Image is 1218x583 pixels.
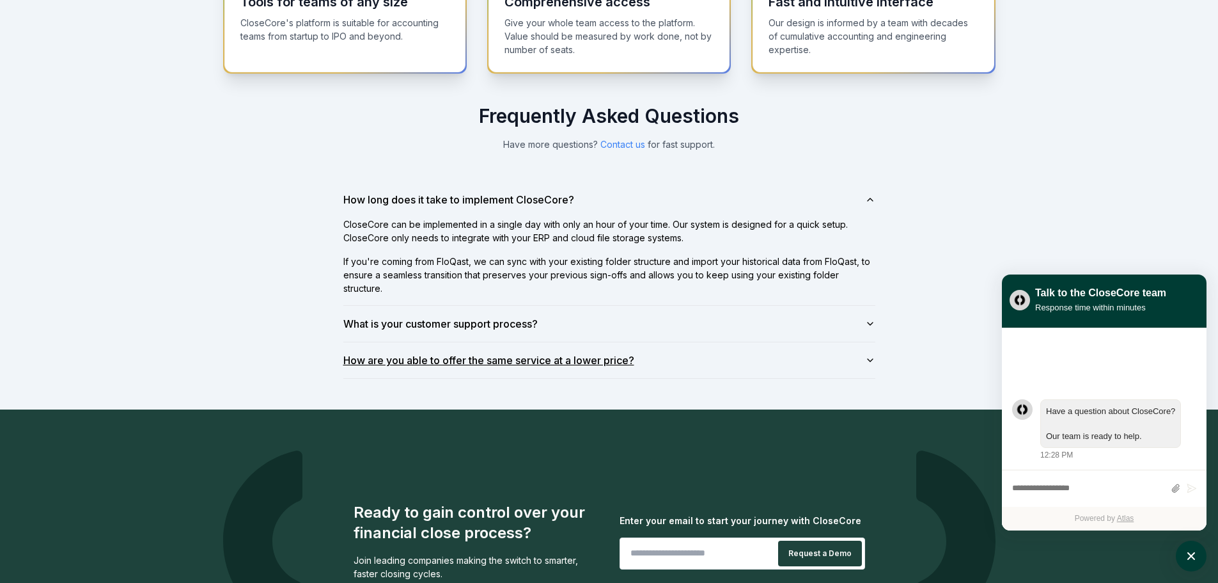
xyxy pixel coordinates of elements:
button: Request a Demo [778,541,862,566]
div: Ready to gain control over your financial close process? [354,502,599,543]
div: Response time within minutes [1035,301,1166,314]
p: If you're coming from FloQast, we can sync with your existing folder structure and import your hi... [343,255,875,295]
div: atlas-message-text [1046,405,1175,443]
div: Wednesday, September 24, 12:28 PM [1040,399,1196,461]
div: Powered by [1002,507,1206,531]
button: atlas-launcher [1176,541,1206,571]
div: Join leading companies making the switch to smarter, faster closing cycles. [354,554,599,580]
button: Attach files by clicking or dropping files here [1171,483,1180,494]
div: atlas-message [1012,399,1196,461]
h2: Frequently Asked Questions [343,104,875,127]
a: Atlas [1117,514,1134,523]
p: Have more questions? for fast support. [394,138,824,151]
div: atlas-message-author-avatar [1012,399,1033,420]
div: Talk to the CloseCore team [1035,285,1166,301]
img: yblje5SQxOoZuw2TcITt_icon.png [1010,290,1030,310]
div: atlas-composer [1012,477,1196,500]
div: atlas-message-bubble [1040,399,1181,449]
p: CloseCore's platform is suitable for accounting teams from startup to IPO and beyond. [240,16,449,43]
p: Give your whole team access to the platform. Value should be measured by work done, not by number... [504,16,714,56]
div: atlas-ticket [1002,328,1206,531]
div: atlas-window [1002,275,1206,531]
p: Our design is informed by a team with decades of cumulative accounting and engineering expertise. [769,16,978,56]
div: 12:28 PM [1040,449,1073,461]
button: What is your customer support process? [343,306,875,342]
button: Contact us [600,138,645,151]
button: How are you able to offer the same service at a lower price? [343,342,875,378]
div: How long does it take to implement CloseCore? [343,218,875,305]
p: CloseCore can be implemented in a single day with only an hour of your time. Our system is design... [343,218,875,244]
button: How long does it take to implement CloseCore? [343,182,875,218]
div: Enter your email to start your journey with CloseCore [620,514,865,527]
